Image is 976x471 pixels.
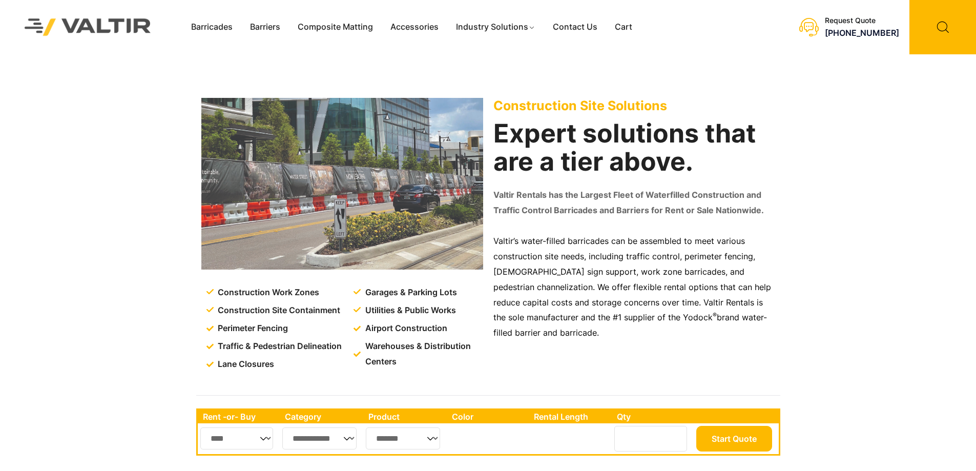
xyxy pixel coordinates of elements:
[529,410,612,423] th: Rental Length
[544,19,606,35] a: Contact Us
[215,339,342,354] span: Traffic & Pedestrian Delineation
[280,410,364,423] th: Category
[363,303,456,318] span: Utilities & Public Works
[696,426,772,452] button: Start Quote
[289,19,382,35] a: Composite Matting
[215,321,288,336] span: Perimeter Fencing
[493,234,775,341] p: Valtir’s water-filled barricades can be assembled to meet various construction site needs, includ...
[11,5,164,49] img: Valtir Rentals
[447,19,544,35] a: Industry Solutions
[447,410,529,423] th: Color
[382,19,447,35] a: Accessories
[493,188,775,218] p: Valtir Rentals has the Largest Fleet of Waterfilled Construction and Traffic Control Barricades a...
[182,19,241,35] a: Barricades
[493,98,775,113] p: Construction Site Solutions
[363,339,485,370] span: Warehouses & Distribution Centers
[493,119,775,176] h2: Expert solutions that are a tier above.
[713,311,717,319] sup: ®
[215,357,274,372] span: Lane Closures
[198,410,280,423] th: Rent -or- Buy
[612,410,693,423] th: Qty
[215,303,340,318] span: Construction Site Containment
[363,410,447,423] th: Product
[606,19,641,35] a: Cart
[825,16,899,25] div: Request Quote
[363,285,457,300] span: Garages & Parking Lots
[825,28,899,38] a: [PHONE_NUMBER]
[215,285,319,300] span: Construction Work Zones
[241,19,289,35] a: Barriers
[363,321,447,336] span: Airport Construction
